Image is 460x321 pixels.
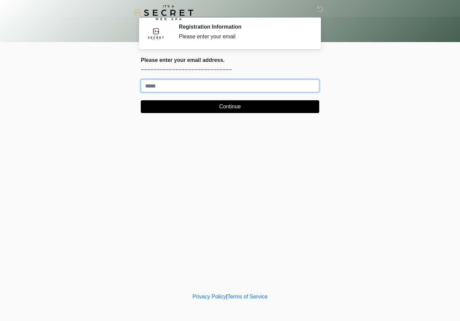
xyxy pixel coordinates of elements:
h2: Please enter your email address. [141,57,319,63]
p: ~~~~~~~~~~~~~~~~~~~~~~~~~~~~~ [141,66,319,74]
a: Terms of Service [227,294,267,299]
a: | [226,294,227,299]
img: Agent Avatar [146,24,166,44]
h2: Registration Information [179,24,309,30]
a: Privacy Policy [193,294,226,299]
div: Please enter your email [179,33,309,41]
button: Continue [141,100,319,113]
img: It's A Secret Med Spa Logo [134,5,193,20]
